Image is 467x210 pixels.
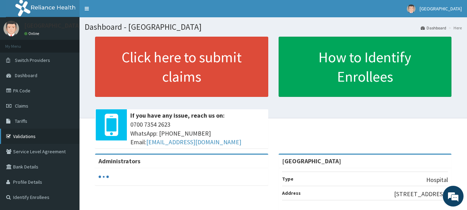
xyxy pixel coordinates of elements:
span: Tariffs [15,118,27,124]
span: Dashboard [15,72,37,79]
a: Click here to submit claims [95,37,268,97]
b: Administrators [99,157,140,165]
img: User Image [407,4,415,13]
a: Online [24,31,41,36]
a: Dashboard [421,25,446,31]
li: Here [447,25,462,31]
span: Switch Providers [15,57,50,63]
p: [GEOGRAPHIC_DATA] [24,22,81,29]
span: Claims [15,103,28,109]
p: [STREET_ADDRESS] [394,190,448,199]
b: Address [282,190,301,196]
svg: audio-loading [99,172,109,182]
p: Hospital [426,175,448,184]
strong: [GEOGRAPHIC_DATA] [282,157,341,165]
img: User Image [3,21,19,36]
b: If you have any issue, reach us on: [130,111,225,119]
span: [GEOGRAPHIC_DATA] [420,6,462,12]
h1: Dashboard - [GEOGRAPHIC_DATA] [85,22,462,31]
b: Type [282,176,293,182]
span: 0700 7354 2623 WhatsApp: [PHONE_NUMBER] Email: [130,120,265,147]
a: [EMAIL_ADDRESS][DOMAIN_NAME] [146,138,241,146]
a: How to Identify Enrollees [279,37,452,97]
